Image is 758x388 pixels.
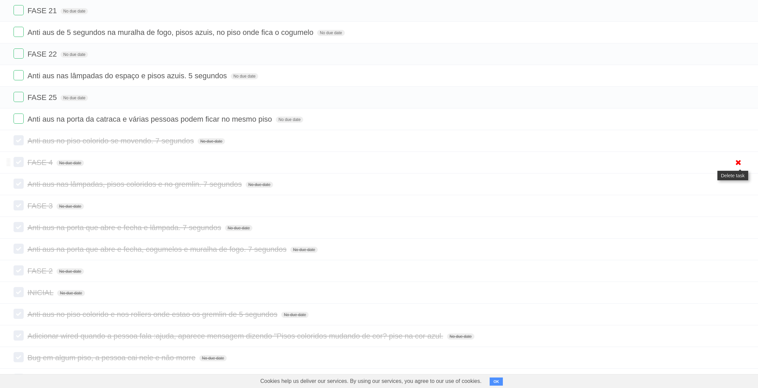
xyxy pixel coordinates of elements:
span: FASE 21 [27,6,59,15]
span: No due date [61,52,88,58]
label: Done [14,27,24,37]
span: FASE 25 [27,93,59,102]
span: Cookies help us deliver our services. By using our services, you agree to our use of cookies. [253,374,488,388]
span: No due date [447,333,474,340]
label: Done [14,244,24,254]
span: No due date [199,355,227,361]
label: Done [14,374,24,384]
label: Done [14,114,24,124]
label: Done [14,309,24,319]
span: Anti aus na porta da catraca e várias pessoas podem ficar no mesmo piso [27,115,274,123]
span: Anti aus no piso colorido se movendo. 7 segundos [27,137,196,145]
span: No due date [231,73,258,79]
span: INICIAL [27,288,55,297]
span: No due date [61,95,88,101]
label: Done [14,352,24,362]
label: Done [14,265,24,275]
label: Done [14,5,24,15]
label: Done [14,135,24,145]
span: No due date [57,203,84,209]
span: Adicionar wired quando a pessoa fala :ajuda, aparece mensagem dizendo "Pisos coloridos mudando de... [27,332,445,340]
span: No due date [281,312,309,318]
span: No due date [276,117,303,123]
label: Done [14,48,24,59]
span: FASE 3 [27,202,54,210]
span: No due date [290,247,318,253]
label: Done [14,222,24,232]
span: Anti aus nas lâmpadas, pisos coloridos e no gremlin. 7 segundos [27,180,243,188]
label: Done [14,287,24,297]
span: No due date [61,8,88,14]
span: No due date [57,290,85,296]
span: No due date [317,30,344,36]
label: Done [14,330,24,341]
span: No due date [246,182,273,188]
button: OK [490,377,503,386]
label: Done [14,179,24,189]
span: Anti aus de 5 segundos na muralha de fogo, pisos azuis, no piso onde fica o cogumelo [27,28,315,37]
span: Anti aus na porta que abre e fecha, cogumelos e muralha de fogo. 7 segundos [27,245,288,253]
span: No due date [57,160,84,166]
label: Done [14,157,24,167]
span: FASE 2 [27,267,54,275]
span: FASE 4 [27,158,54,167]
span: No due date [57,268,84,274]
span: Bug em algum piso, a pessoa cai nele e não morre [27,353,197,362]
span: FASE 22 [27,50,59,58]
span: Anti aus nas lâmpadas do espaço e pisos azuis. 5 segundos [27,72,229,80]
label: Done [14,92,24,102]
span: No due date [198,138,225,144]
label: Done [14,70,24,80]
span: Anti aus no piso colorido e nos rollers onde estao os gremlin de 5 segundos [27,310,279,319]
span: Anti aus na porta que abre e fecha e lâmpada. 7 segundos [27,223,223,232]
span: No due date [225,225,252,231]
label: Done [14,200,24,210]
